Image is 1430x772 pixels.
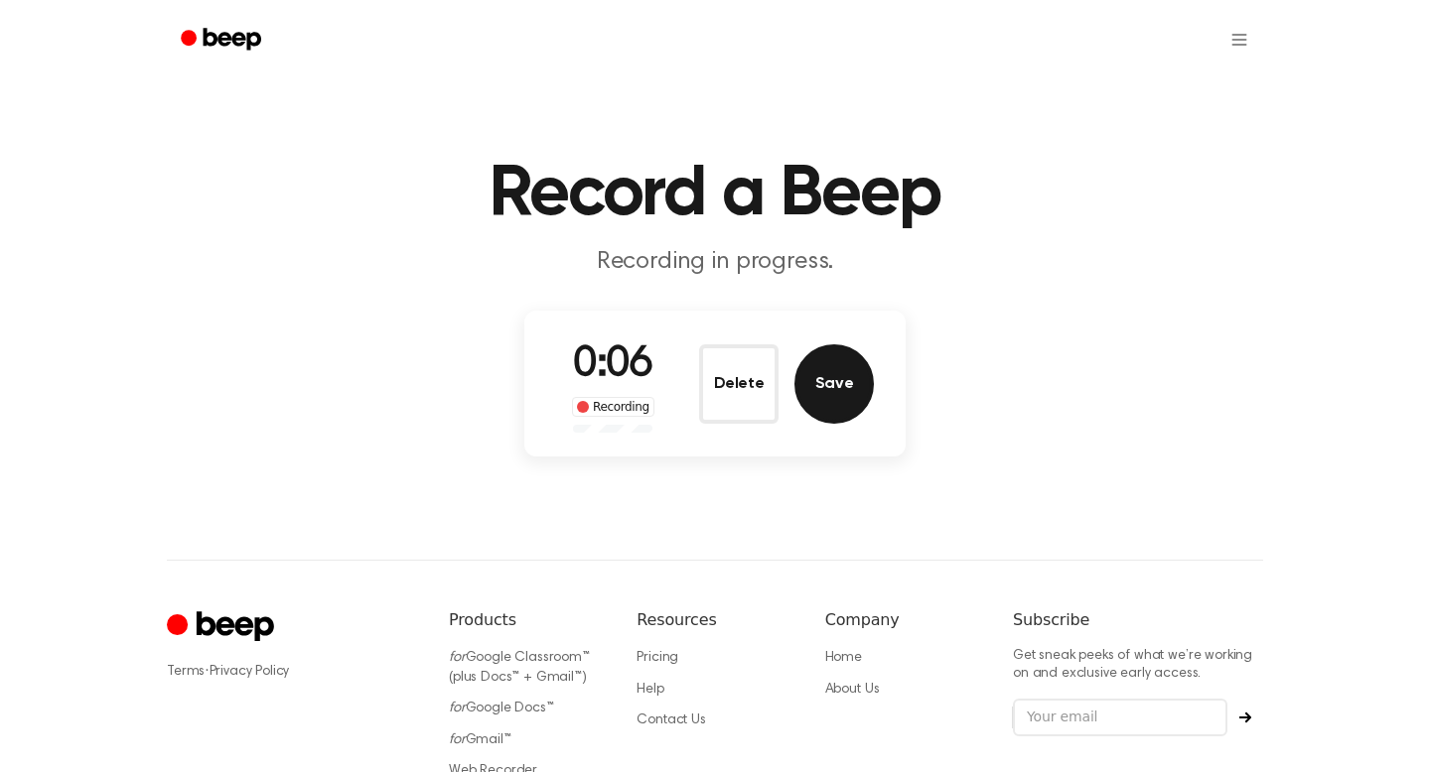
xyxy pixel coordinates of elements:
[167,608,279,647] a: Cruip
[1013,648,1263,683] p: Get sneak peeks of what we’re working on and exclusive early access.
[449,651,466,665] i: for
[573,344,652,386] span: 0:06
[334,246,1096,279] p: Recording in progress.
[825,683,880,697] a: About Us
[167,21,279,60] a: Beep
[167,662,417,682] div: ·
[449,608,605,632] h6: Products
[637,651,678,665] a: Pricing
[449,733,511,747] a: forGmail™
[449,733,466,747] i: for
[637,683,663,697] a: Help
[449,702,466,715] i: for
[825,651,862,665] a: Home
[449,702,554,715] a: forGoogle Docs™
[794,344,874,424] button: Save Audio Record
[637,713,705,727] a: Contact Us
[1227,711,1263,723] button: Subscribe
[1215,16,1263,64] button: Open menu
[1013,699,1227,736] input: Your email
[449,651,590,685] a: forGoogle Classroom™ (plus Docs™ + Gmail™)
[207,159,1223,230] h1: Record a Beep
[825,608,981,632] h6: Company
[167,665,205,679] a: Terms
[1013,608,1263,632] h6: Subscribe
[210,665,290,679] a: Privacy Policy
[699,344,779,424] button: Delete Audio Record
[637,608,792,632] h6: Resources
[572,397,654,417] div: Recording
